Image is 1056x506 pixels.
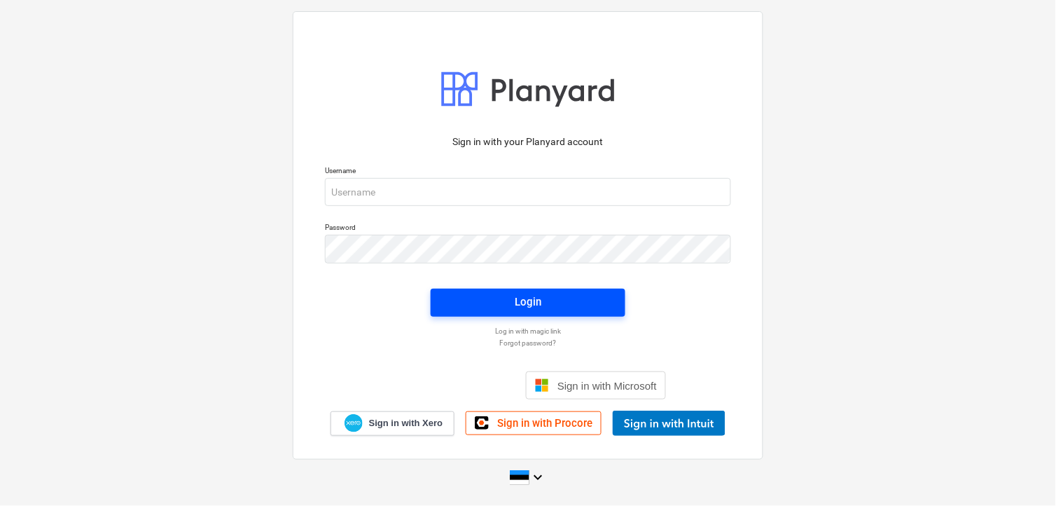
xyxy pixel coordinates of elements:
a: Log in with magic link [318,327,738,336]
p: Password [325,223,731,235]
div: Login [515,293,541,311]
p: Sign in with your Planyard account [325,135,731,149]
a: Sign in with Xero [331,411,455,436]
span: Sign in with Xero [369,417,443,430]
iframe: Sign in with Google Button [383,370,522,401]
span: Sign in with Procore [497,417,592,430]
input: Username [325,178,731,206]
img: Xero logo [345,414,363,433]
span: Sign in with Microsoft [557,380,657,392]
a: Forgot password? [318,339,738,348]
button: Login [431,289,625,317]
p: Username [325,166,731,178]
img: Microsoft logo [535,378,549,392]
a: Sign in with Procore [466,411,602,435]
i: keyboard_arrow_down [529,469,546,486]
